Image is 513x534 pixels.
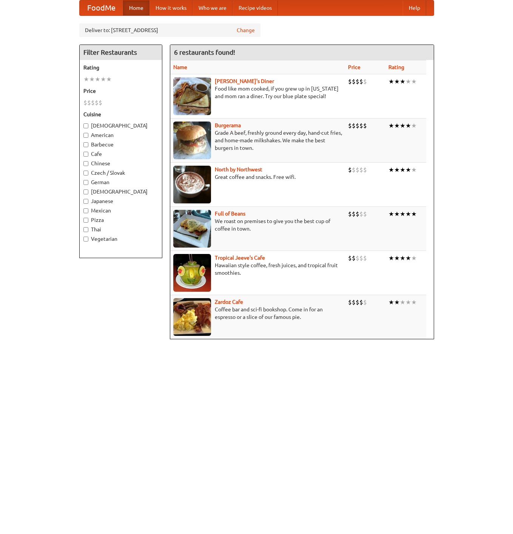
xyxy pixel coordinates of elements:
[411,254,417,262] li: ★
[400,166,405,174] li: ★
[405,298,411,306] li: ★
[400,122,405,130] li: ★
[348,122,352,130] li: $
[83,123,88,128] input: [DEMOGRAPHIC_DATA]
[363,210,367,218] li: $
[173,77,211,115] img: sallys.jpg
[215,211,245,217] a: Full of Beans
[173,122,211,159] img: burgerama.jpg
[405,77,411,86] li: ★
[83,207,158,214] label: Mexican
[79,23,260,37] div: Deliver to: [STREET_ADDRESS]
[83,150,158,158] label: Cafe
[363,77,367,86] li: $
[83,208,88,213] input: Mexican
[348,77,352,86] li: $
[173,217,342,232] p: We roast on premises to give you the best cup of coffee in town.
[388,210,394,218] li: ★
[394,166,400,174] li: ★
[348,64,360,70] a: Price
[363,254,367,262] li: $
[352,210,356,218] li: $
[359,77,363,86] li: $
[388,77,394,86] li: ★
[173,85,342,100] p: Food like mom cooked, if you grew up in [US_STATE] and mom ran a diner. Try our blue plate special!
[388,122,394,130] li: ★
[173,64,187,70] a: Name
[411,210,417,218] li: ★
[394,298,400,306] li: ★
[359,166,363,174] li: $
[394,122,400,130] li: ★
[352,77,356,86] li: $
[405,122,411,130] li: ★
[123,0,149,15] a: Home
[363,166,367,174] li: $
[173,210,211,248] img: beans.jpg
[83,179,158,186] label: German
[95,75,100,83] li: ★
[83,64,158,71] h5: Rating
[83,152,88,157] input: Cafe
[173,173,342,181] p: Great coffee and snacks. Free wifi.
[348,210,352,218] li: $
[237,26,255,34] a: Change
[83,189,88,194] input: [DEMOGRAPHIC_DATA]
[215,255,265,261] b: Tropical Jeeve's Cafe
[394,77,400,86] li: ★
[411,122,417,130] li: ★
[83,169,158,177] label: Czech / Slovak
[215,78,274,84] b: [PERSON_NAME]'s Diner
[352,166,356,174] li: $
[403,0,426,15] a: Help
[174,49,235,56] ng-pluralize: 6 restaurants found!
[173,298,211,336] img: zardoz.jpg
[83,141,158,148] label: Barbecue
[83,142,88,147] input: Barbecue
[83,171,88,175] input: Czech / Slovak
[215,299,243,305] a: Zardoz Cafe
[352,254,356,262] li: $
[215,166,262,172] a: North by Northwest
[394,254,400,262] li: ★
[83,122,158,129] label: [DEMOGRAPHIC_DATA]
[388,64,404,70] a: Rating
[193,0,233,15] a: Who we are
[83,226,158,233] label: Thai
[215,122,241,128] a: Burgerama
[356,166,359,174] li: $
[352,122,356,130] li: $
[405,210,411,218] li: ★
[80,0,123,15] a: FoodMe
[411,77,417,86] li: ★
[356,298,359,306] li: $
[89,75,95,83] li: ★
[83,180,88,185] input: German
[405,166,411,174] li: ★
[83,227,88,232] input: Thai
[359,298,363,306] li: $
[394,210,400,218] li: ★
[83,75,89,83] li: ★
[405,254,411,262] li: ★
[411,166,417,174] li: ★
[400,77,405,86] li: ★
[359,254,363,262] li: $
[83,199,88,204] input: Japanese
[400,298,405,306] li: ★
[83,218,88,223] input: Pizza
[83,237,88,242] input: Vegetarian
[233,0,278,15] a: Recipe videos
[400,254,405,262] li: ★
[388,166,394,174] li: ★
[83,188,158,195] label: [DEMOGRAPHIC_DATA]
[80,45,162,60] h4: Filter Restaurants
[83,235,158,243] label: Vegetarian
[83,87,158,95] h5: Price
[83,98,87,107] li: $
[91,98,95,107] li: $
[348,298,352,306] li: $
